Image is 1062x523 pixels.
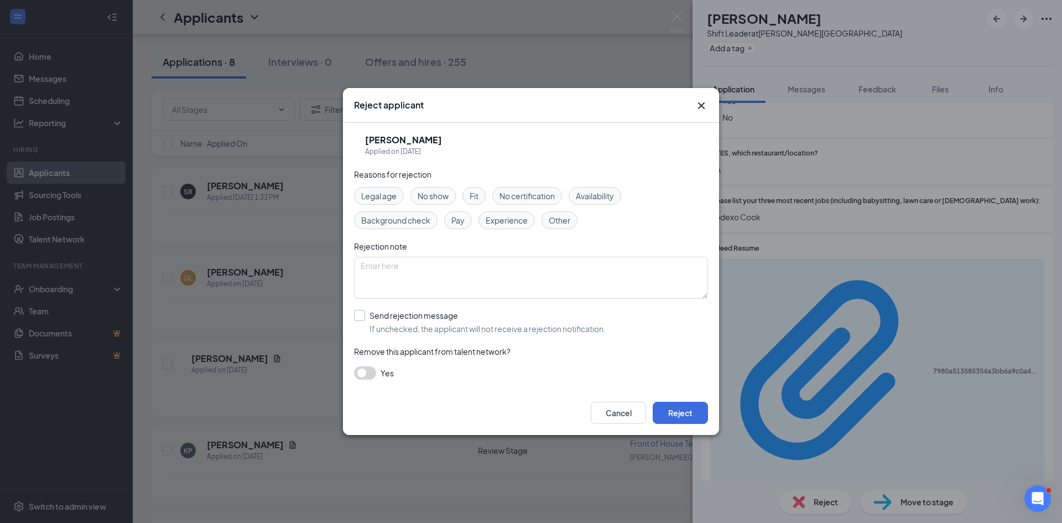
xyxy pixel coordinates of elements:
[365,134,442,146] h5: [PERSON_NAME]
[354,346,511,356] span: Remove this applicant from talent network?
[361,190,397,202] span: Legal age
[354,241,407,251] span: Rejection note
[361,214,430,226] span: Background check
[591,402,646,424] button: Cancel
[418,190,449,202] span: No show
[365,146,442,157] div: Applied on [DATE]
[653,402,708,424] button: Reject
[451,214,465,226] span: Pay
[486,214,528,226] span: Experience
[499,190,555,202] span: No certification
[381,366,394,380] span: Yes
[549,214,570,226] span: Other
[354,169,431,179] span: Reasons for rejection
[1024,485,1051,512] iframe: Intercom live chat
[695,99,708,112] svg: Cross
[576,190,614,202] span: Availability
[695,99,708,112] button: Close
[470,190,478,202] span: Fit
[354,99,424,111] h3: Reject applicant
